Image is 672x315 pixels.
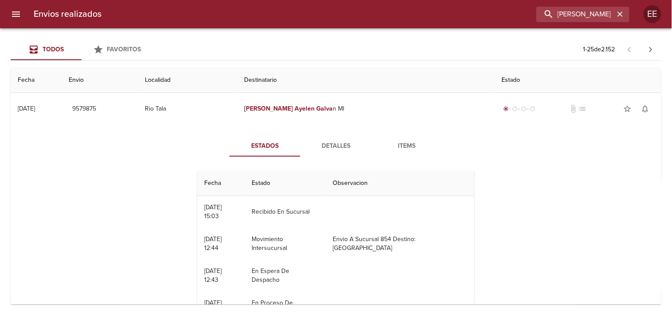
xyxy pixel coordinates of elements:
[204,235,221,252] div: [DATE] 12:44
[237,68,495,93] th: Destinatario
[377,141,437,152] span: Items
[521,106,526,111] span: radio_button_unchecked
[501,104,537,113] div: Generado
[326,171,474,196] th: Observacion
[295,105,315,112] em: Ayelen
[641,104,650,113] span: notifications_none
[578,104,587,113] span: No tiene pedido asociado
[138,68,237,93] th: Localidad
[583,45,615,54] p: 1 - 25 de 2.152
[138,93,237,125] td: Rio Tala
[237,93,495,125] td: n Ml
[245,260,326,292] td: En Espera De Despacho
[244,105,293,112] em: [PERSON_NAME]
[62,68,138,93] th: Envio
[512,106,517,111] span: radio_button_unchecked
[204,204,221,220] div: [DATE] 15:03
[107,46,141,53] span: Favoritos
[72,104,96,115] span: 9579875
[640,39,661,60] span: Pagina siguiente
[245,171,326,196] th: Estado
[229,135,442,157] div: Tabs detalle de guia
[235,141,295,152] span: Estados
[644,5,661,23] div: EE
[503,106,509,111] span: radio_button_checked
[69,101,100,117] button: 9579875
[18,105,35,112] div: [DATE]
[11,68,62,93] th: Fecha
[536,7,614,22] input: buscar
[197,171,245,196] th: Fecha
[317,105,333,112] em: Galva
[619,45,640,54] span: Pagina anterior
[326,228,474,260] td: Envio A Sucursal 854 Destino: [GEOGRAPHIC_DATA]
[623,104,632,113] span: star_border
[5,4,27,25] button: menu
[619,100,637,118] button: Agregar a favoritos
[245,196,326,228] td: Recibido En Sucursal
[11,39,152,60] div: Tabs Envios
[245,228,326,260] td: Movimiento Intersucursal
[569,104,578,113] span: No tiene documentos adjuntos
[530,106,535,111] span: radio_button_unchecked
[637,100,654,118] button: Activar notificaciones
[34,7,101,21] h6: Envios realizados
[306,141,366,152] span: Detalles
[204,267,221,284] div: [DATE] 12:43
[43,46,64,53] span: Todos
[494,68,661,93] th: Estado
